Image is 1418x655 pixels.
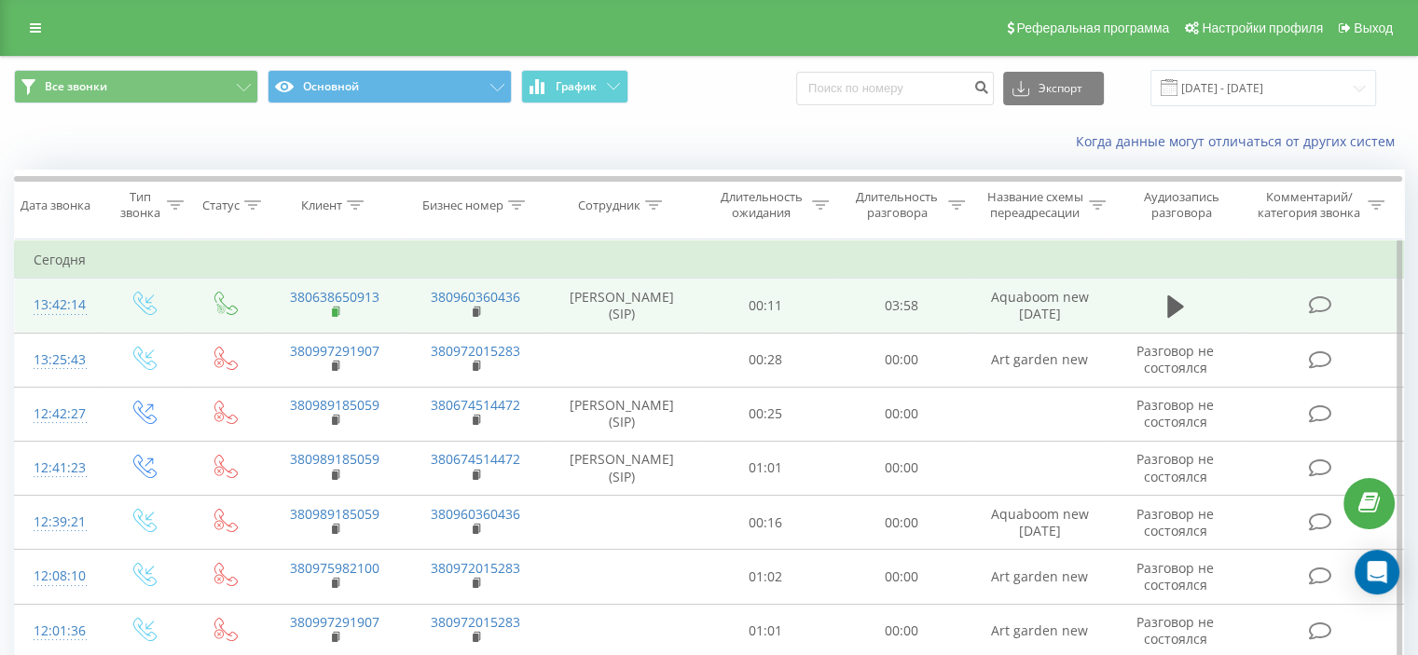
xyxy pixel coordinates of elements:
[833,550,969,604] td: 00:00
[290,396,379,414] a: 380989185059
[1076,132,1404,150] a: Когда данные могут отличаться от других систем
[290,613,379,631] a: 380997291907
[34,450,83,486] div: 12:41:23
[431,342,520,360] a: 380972015283
[1127,189,1236,221] div: Аудиозапись разговора
[117,189,161,221] div: Тип звонка
[1254,189,1363,221] div: Комментарий/категория звонка
[556,80,597,93] span: График
[431,396,520,414] a: 380674514472
[698,550,833,604] td: 01:02
[698,496,833,550] td: 00:16
[15,241,1404,279] td: Сегодня
[698,441,833,495] td: 01:01
[986,189,1084,221] div: Название схемы переадресации
[1003,72,1104,105] button: Экспорт
[969,496,1109,550] td: Aquaboom new [DATE]
[578,198,640,213] div: Сотрудник
[34,342,83,378] div: 13:25:43
[546,441,698,495] td: [PERSON_NAME] (SIP)
[431,613,520,631] a: 380972015283
[21,198,90,213] div: Дата звонка
[1136,342,1214,376] span: Разговор не состоялся
[290,450,379,468] a: 380989185059
[698,333,833,387] td: 00:28
[969,279,1109,333] td: Aquaboom new [DATE]
[546,279,698,333] td: [PERSON_NAME] (SIP)
[431,505,520,523] a: 380960360436
[850,189,943,221] div: Длительность разговора
[431,288,520,306] a: 380960360436
[796,72,994,105] input: Поиск по номеру
[1136,613,1214,648] span: Разговор не состоялся
[833,496,969,550] td: 00:00
[34,287,83,323] div: 13:42:14
[34,396,83,432] div: 12:42:27
[34,613,83,649] div: 12:01:36
[268,70,512,103] button: Основной
[1016,20,1169,35] span: Реферальная программа
[698,279,833,333] td: 00:11
[431,559,520,577] a: 380972015283
[698,387,833,441] td: 00:25
[422,198,503,213] div: Бизнес номер
[45,79,107,94] span: Все звонки
[1136,450,1214,484] span: Разговор не состоялся
[715,189,808,221] div: Длительность ожидания
[1136,396,1214,430] span: Разговор не состоялся
[301,198,342,213] div: Клиент
[969,333,1109,387] td: Аrt garden new
[969,550,1109,604] td: Аrt garden new
[833,387,969,441] td: 00:00
[833,279,969,333] td: 03:58
[290,288,379,306] a: 380638650913
[431,450,520,468] a: 380674514472
[14,70,258,103] button: Все звонки
[521,70,628,103] button: График
[202,198,240,213] div: Статус
[1202,20,1323,35] span: Настройки профиля
[34,558,83,594] div: 12:08:10
[833,441,969,495] td: 00:00
[34,504,83,540] div: 12:39:21
[833,333,969,387] td: 00:00
[290,505,379,523] a: 380989185059
[1136,559,1214,594] span: Разговор не состоялся
[1354,20,1393,35] span: Выход
[546,387,698,441] td: [PERSON_NAME] (SIP)
[1355,550,1399,594] div: Open Intercom Messenger
[290,559,379,577] a: 380975982100
[1136,505,1214,539] span: Разговор не состоялся
[290,342,379,360] a: 380997291907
